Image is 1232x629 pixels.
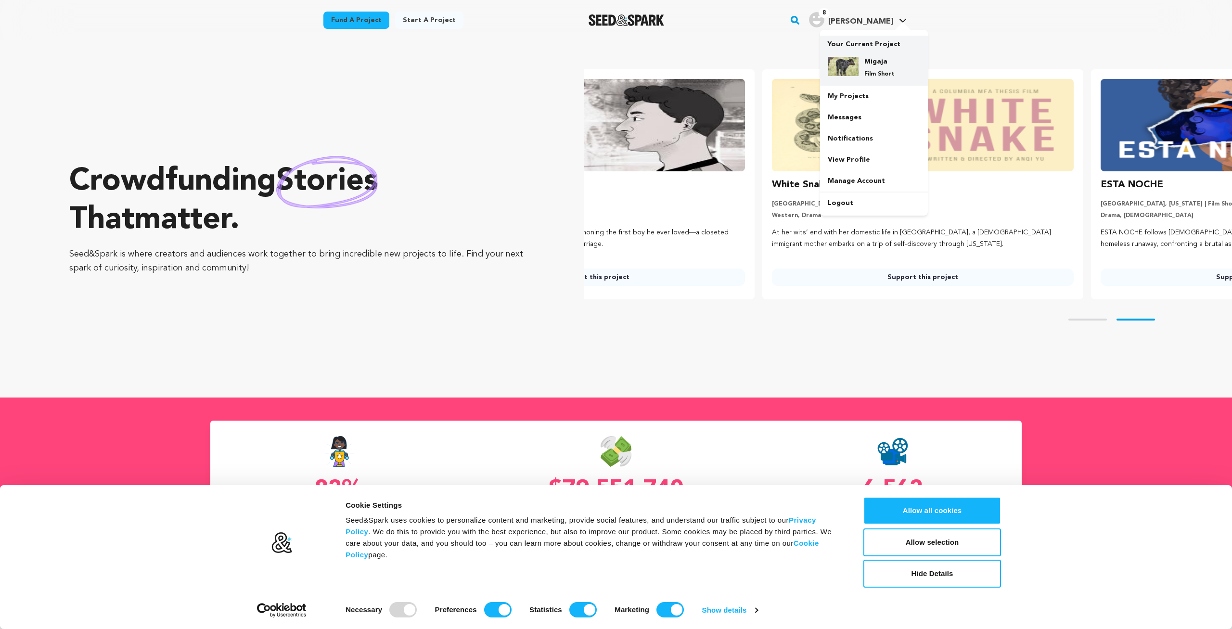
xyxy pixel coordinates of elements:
a: My Projects [820,86,928,107]
img: Seed&Spark Projects Created Icon [877,436,908,467]
button: Allow all cookies [863,497,1001,525]
span: matter [134,205,230,236]
img: White Snake image [772,79,1074,171]
a: Notifications [820,128,928,149]
p: [GEOGRAPHIC_DATA], [US_STATE] | Film Short [443,200,745,208]
span: [PERSON_NAME] [828,18,893,26]
img: Seed&Spark Success Rate Icon [324,436,354,467]
img: 36cb970395806b71.jpg [828,57,859,76]
span: Alberto R.'s Profile [807,10,909,30]
strong: Statistics [529,605,562,614]
a: Support this project [443,269,745,286]
a: Messages [820,107,928,128]
a: Support this project [772,269,1074,286]
a: Privacy Policy [346,516,816,536]
a: Start a project [395,12,463,29]
p: Film Short [864,70,899,78]
p: Animation, [DEMOGRAPHIC_DATA] [443,212,745,219]
img: Khutbah image [443,79,745,171]
p: Crowdfunding that . [69,163,546,240]
img: hand sketched image [276,156,378,208]
a: Show details [702,603,758,617]
p: When one of his prayers comes to life—summoning the first boy he ever loved—a closeted [PERSON_NA... [443,227,745,250]
a: Seed&Spark Homepage [589,14,664,26]
a: Your Current Project Migaja Film Short [828,36,920,86]
img: Seed&Spark Money Raised Icon [601,436,631,467]
a: View Profile [820,149,928,170]
strong: Marketing [615,605,649,614]
a: Alberto R.'s Profile [807,10,909,27]
a: Logout [820,193,928,214]
p: 6,562 [764,478,1022,501]
span: 8 [819,8,830,18]
div: Seed&Spark uses cookies to personalize content and marketing, provide social features, and unders... [346,514,842,561]
button: Hide Details [863,560,1001,588]
p: 82% [210,478,468,501]
p: [GEOGRAPHIC_DATA], [US_STATE] | Film Short [772,200,1074,208]
a: Usercentrics Cookiebot - opens in a new window [240,603,324,617]
div: Cookie Settings [346,500,842,511]
img: logo [271,532,293,554]
h4: Migaja [864,57,899,66]
a: Manage Account [820,170,928,192]
div: Alberto R.'s Profile [809,12,893,27]
h3: White Snake [772,177,830,193]
a: Fund a project [323,12,389,29]
img: Seed&Spark Logo Dark Mode [589,14,664,26]
p: At her wits’ end with her domestic life in [GEOGRAPHIC_DATA], a [DEMOGRAPHIC_DATA] immigrant moth... [772,227,1074,250]
strong: Necessary [346,605,382,614]
p: Western, Drama [772,212,1074,219]
p: Seed&Spark is where creators and audiences work together to bring incredible new projects to life... [69,247,546,275]
strong: Preferences [435,605,477,614]
p: Your Current Project [828,36,920,49]
p: $79,551,740 [487,478,744,501]
legend: Consent Selection [345,598,346,599]
h3: ESTA NOCHE [1101,177,1163,193]
button: Allow selection [863,528,1001,556]
img: user.png [809,12,824,27]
